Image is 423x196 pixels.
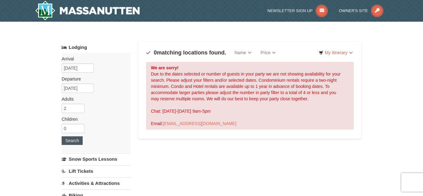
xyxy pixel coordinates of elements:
img: Massanutten Resort Logo [35,1,140,20]
label: Departure [62,76,126,82]
h4: matching locations found. [146,50,226,56]
a: Lift Tickets [62,165,131,177]
a: Lodging [62,42,131,53]
span: Newsletter Sign Up [268,8,313,13]
a: [EMAIL_ADDRESS][DOMAIN_NAME] [163,121,236,126]
label: Children [62,116,126,122]
strong: We are sorry! [151,65,178,70]
div: Due to the dates selected or number of guests in your party we are not showing availability for y... [146,62,354,129]
button: Search [62,136,83,145]
span: Owner's Site [339,8,368,13]
label: Adults [62,96,126,102]
a: Name [230,46,256,59]
label: Arrival [62,56,126,62]
a: Owner's Site [339,8,384,13]
a: My Itinerary [315,48,357,57]
a: Snow Sports Lessons [62,153,131,165]
a: Massanutten Resort [35,1,140,20]
span: 0 [154,50,157,56]
a: Activities & Attractions [62,177,131,189]
a: Price [256,46,281,59]
a: Newsletter Sign Up [268,8,328,13]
